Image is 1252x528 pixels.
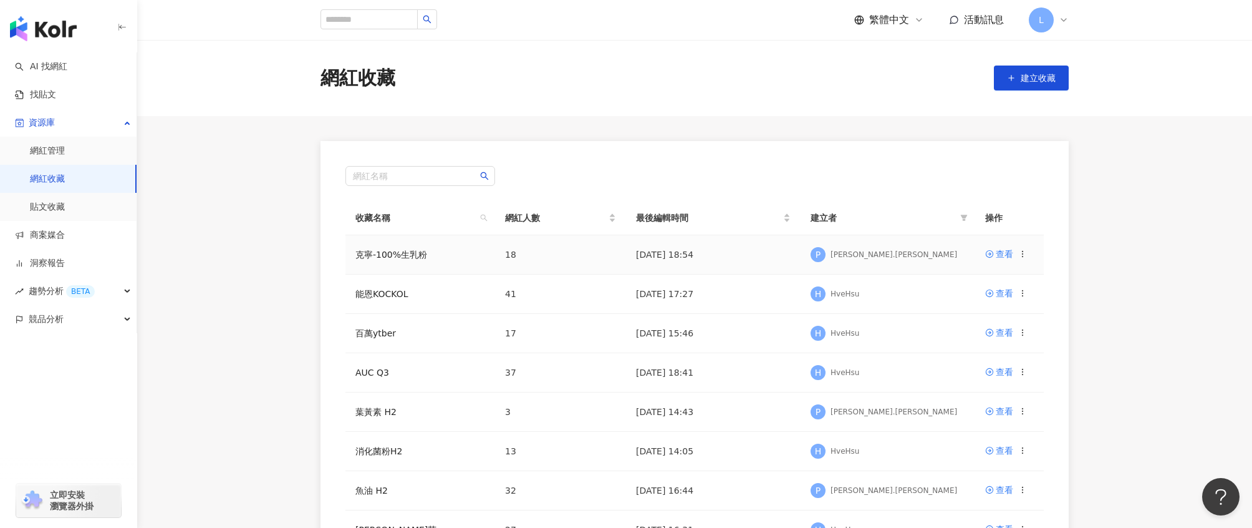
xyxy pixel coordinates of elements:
span: 18 [505,250,516,260]
td: [DATE] 14:05 [626,432,801,471]
a: 貼文收藏 [30,201,65,213]
a: 查看 [985,286,1013,300]
td: [DATE] 18:54 [626,235,801,275]
span: L [1039,13,1044,27]
a: 查看 [985,326,1013,340]
span: 趨勢分析 [29,277,95,305]
img: chrome extension [20,491,44,511]
a: searchAI 找網紅 [15,61,67,73]
a: 百萬ytber [355,328,396,338]
div: 查看 [996,404,1013,418]
a: 找貼文 [15,89,56,101]
span: H [815,444,822,458]
span: H [815,326,822,340]
div: 查看 [996,365,1013,379]
button: 建立收藏 [994,66,1069,90]
div: 網紅收藏 [320,65,395,91]
a: 查看 [985,483,1013,497]
span: 競品分析 [29,305,64,333]
th: 最後編輯時間 [626,201,801,235]
span: H [815,366,822,379]
a: 葉黃素 H2 [355,407,397,417]
td: [DATE] 16:44 [626,471,801,511]
div: [PERSON_NAME].[PERSON_NAME] [831,486,957,496]
a: 查看 [985,444,1013,457]
a: 能恩KOCKOL [355,289,408,299]
a: 查看 [985,404,1013,418]
span: 活動訊息 [964,14,1004,26]
div: 查看 [996,247,1013,261]
iframe: Help Scout Beacon - Open [1202,478,1240,516]
span: 13 [505,446,516,456]
div: 查看 [996,444,1013,457]
div: HveHsu [831,328,859,339]
span: 最後編輯時間 [636,211,781,225]
span: filter [958,208,970,227]
span: rise [15,287,24,296]
span: search [423,15,431,24]
span: 37 [505,368,516,378]
span: search [480,214,488,222]
div: 查看 [996,483,1013,497]
a: 網紅管理 [30,145,65,157]
span: 17 [505,328,516,338]
div: 查看 [996,286,1013,300]
a: 消化菌粉H2 [355,446,402,456]
span: search [478,208,490,227]
a: 商案媒合 [15,229,65,242]
span: 3 [505,407,511,417]
a: 網紅收藏 [30,173,65,185]
span: search [480,172,489,180]
img: logo [10,16,77,41]
td: [DATE] 18:41 [626,353,801,393]
div: [PERSON_NAME].[PERSON_NAME] [831,407,957,418]
th: 網紅人數 [495,201,626,235]
span: P [816,405,821,419]
span: filter [960,214,968,222]
span: 立即安裝 瀏覽器外掛 [50,489,94,512]
span: 建立者 [811,211,955,225]
a: chrome extension立即安裝 瀏覽器外掛 [16,484,121,517]
a: 洞察報告 [15,257,65,270]
span: 41 [505,289,516,299]
span: 繁體中文 [869,13,909,27]
div: [PERSON_NAME].[PERSON_NAME] [831,250,957,260]
td: [DATE] 15:46 [626,314,801,353]
span: 建立收藏 [1021,73,1056,83]
span: 收藏名稱 [355,211,475,225]
span: 資源庫 [29,109,55,137]
a: AUC Q3 [355,368,389,378]
div: HveHsu [831,368,859,378]
div: 查看 [996,326,1013,340]
span: H [815,287,822,301]
a: 查看 [985,247,1013,261]
a: 克寧-100%生乳粉 [355,250,427,260]
a: 魚油 H2 [355,486,388,496]
span: 網紅人數 [505,211,606,225]
td: [DATE] 14:43 [626,393,801,432]
span: P [816,248,821,262]
td: [DATE] 17:27 [626,275,801,314]
th: 操作 [975,201,1044,235]
a: 查看 [985,365,1013,379]
span: P [816,484,821,497]
span: 32 [505,486,516,496]
div: HveHsu [831,446,859,457]
div: BETA [66,285,95,298]
div: HveHsu [831,289,859,300]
